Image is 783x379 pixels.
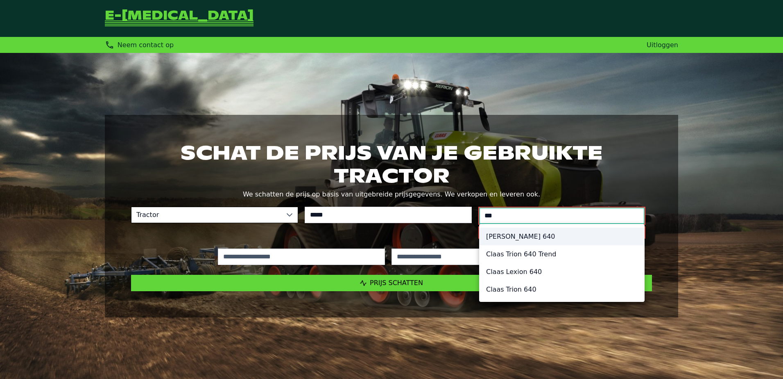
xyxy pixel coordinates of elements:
[131,275,652,291] button: Prijs schatten
[480,281,644,298] li: Claas Trion 640
[370,279,423,287] span: Prijs schatten
[105,10,253,27] a: Terug naar de startpagina
[480,228,644,245] li: [PERSON_NAME] 640
[480,263,644,281] li: Claas Lexion 640
[480,245,644,263] li: Claas Trion 640 Trend
[480,224,644,301] ul: Option List
[131,141,652,187] h1: Schat de prijs van je gebruikte tractor
[478,226,645,239] small: Selecteer een model uit de suggesties
[131,189,652,200] p: We schatten de prijs op basis van uitgebreide prijsgegevens. We verkopen en leveren ook.
[131,207,281,223] span: Tractor
[647,41,678,49] a: Uitloggen
[105,40,174,50] div: Neem contact op
[118,41,174,49] span: Neem contact op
